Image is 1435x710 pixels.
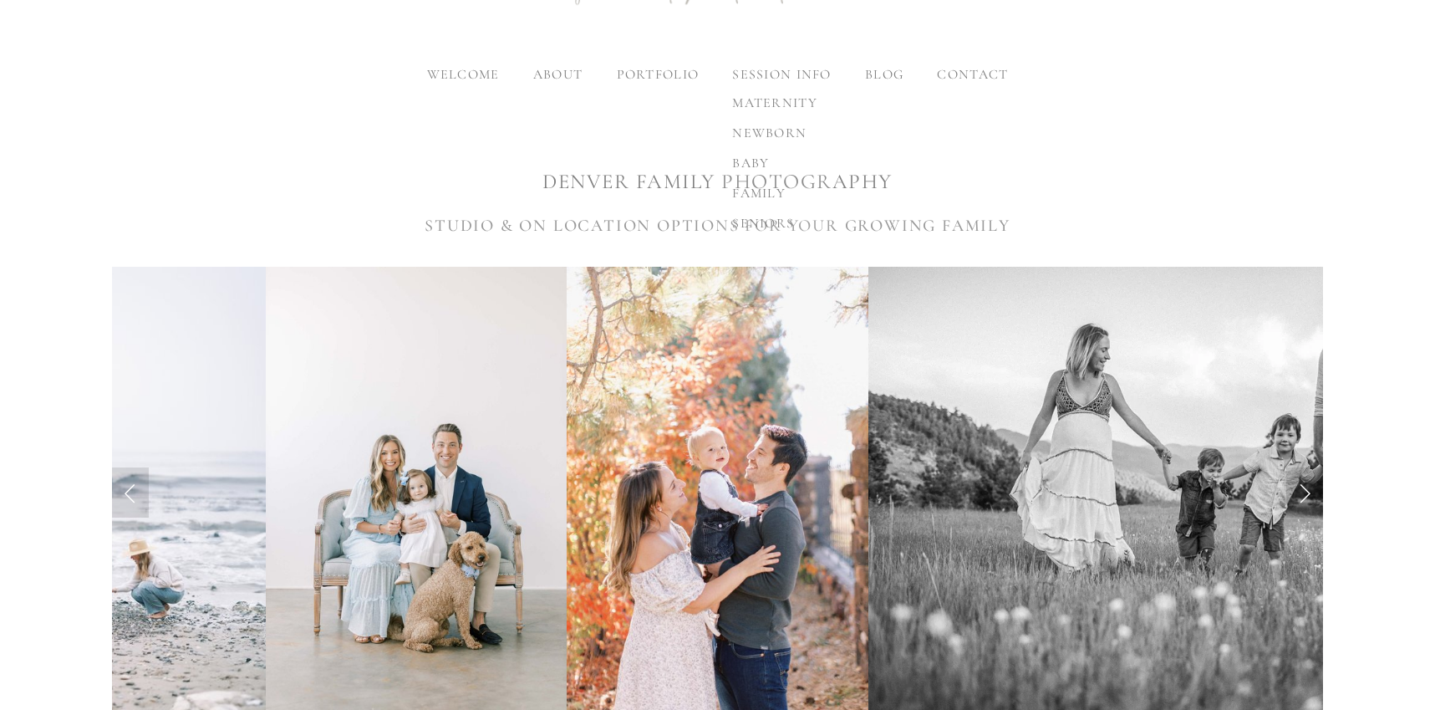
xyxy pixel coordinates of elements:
[732,155,769,171] span: baby
[719,88,831,118] a: maternity
[732,185,786,202] span: family
[719,178,831,208] a: family
[865,66,903,83] a: blog
[732,125,807,141] span: newborn
[732,215,794,232] span: seniors
[112,467,149,518] a: Previous Slide
[617,66,700,83] label: portfolio
[719,118,831,148] a: newborn
[427,66,500,83] a: welcome
[732,94,817,111] span: maternity
[112,167,1323,197] h1: DENVER FAMILY PHOTOGRAPHY
[719,148,831,178] a: baby
[533,66,583,83] label: about
[937,66,1008,83] a: contact
[1286,467,1323,518] a: Next Slide
[112,213,1323,238] h3: STUDIO & ON LOCATION OPTIONS FOR YOUR GROWING FAMILY
[732,66,831,83] label: session info
[719,208,831,238] a: seniors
